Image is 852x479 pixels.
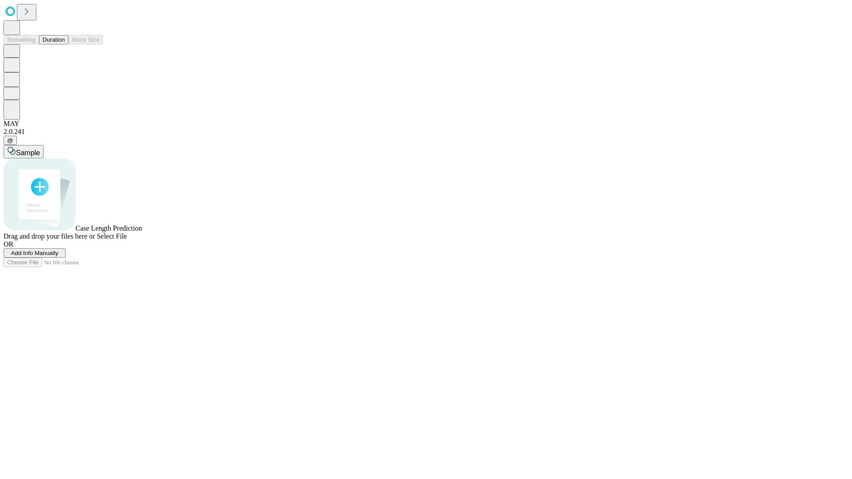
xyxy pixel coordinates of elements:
[75,224,142,232] span: Case Length Prediction
[68,35,103,44] button: Block Size
[4,145,43,158] button: Sample
[39,35,68,44] button: Duration
[16,149,40,157] span: Sample
[7,137,13,144] span: @
[97,232,127,240] span: Select File
[4,248,66,258] button: Add Info Manually
[4,128,848,136] div: 2.0.241
[11,250,59,256] span: Add Info Manually
[4,232,95,240] span: Drag and drop your files here or
[4,240,13,248] span: OR
[4,120,848,128] div: MAY
[4,136,17,145] button: @
[4,35,39,44] button: Smoothing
